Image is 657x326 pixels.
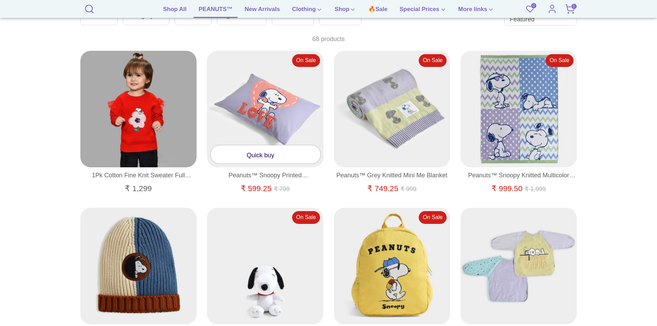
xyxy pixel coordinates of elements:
[193,5,238,18] a: PEANUTS™
[334,208,450,324] a: Peanuts™ Yellow Woven Backpack for Kids School Bag 2
[531,3,537,9] span: 0
[395,5,451,18] a: Special Prices
[80,208,197,324] a: Peanuts™ Caramel Knitted Cap Cap 1
[80,170,197,180] a: 1Pk Cotton Fine Knit Sweater Full Sleeves
[400,186,416,192] span: ₹ 999
[367,184,398,193] span: ₹ 749.25
[329,5,361,18] a: Shop
[545,2,559,16] a: Account
[334,51,450,167] a: Peanuts™ Grey Knitted Mini Me Blanket Blanket 2
[211,145,320,164] a: Quick buy
[80,34,577,44] p: 68 products
[274,186,290,192] span: ₹ 799
[287,5,328,18] a: Clothing
[80,51,197,167] a: Peanuts™ Snoopy Viva Knitted Sweater Sweater Full Sleeves 1
[571,3,577,9] span: 0
[292,54,320,67] span: On Sale
[292,211,320,224] span: On Sale
[546,54,574,67] span: On Sale
[491,184,522,193] span: ₹ 999.50
[239,5,285,18] a: New Arrivals
[363,5,393,18] a: 🔥Sale
[82,3,96,10] a: Search
[334,170,450,180] a: Peanuts™ Grey Knitted Mini Me Blanket
[460,170,577,180] a: Peanuts™ Snoopy Knitted Multicolor Blanket
[125,184,152,193] span: ₹ 1,299
[419,54,447,67] span: On Sale
[563,2,577,16] a: 0
[241,184,272,193] span: ₹ 599.25
[158,5,192,18] a: Shop All
[453,5,499,18] a: More links
[460,208,577,324] a: Peanuts™ Coverall Multicolor Bib Pack of 2 Bibs 2
[207,208,323,324] a: Peanuts Mini Snoopy Soft Toy Soft Toys 1
[419,211,447,224] span: On Sale
[525,186,546,192] span: ₹ 1,999
[207,170,323,180] a: Peanuts™ Snoopy Printed [PERSON_NAME] Pillow
[460,51,577,167] a: Peanuts™ Snoopy Knitted Multicolor Blanket Blanket 4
